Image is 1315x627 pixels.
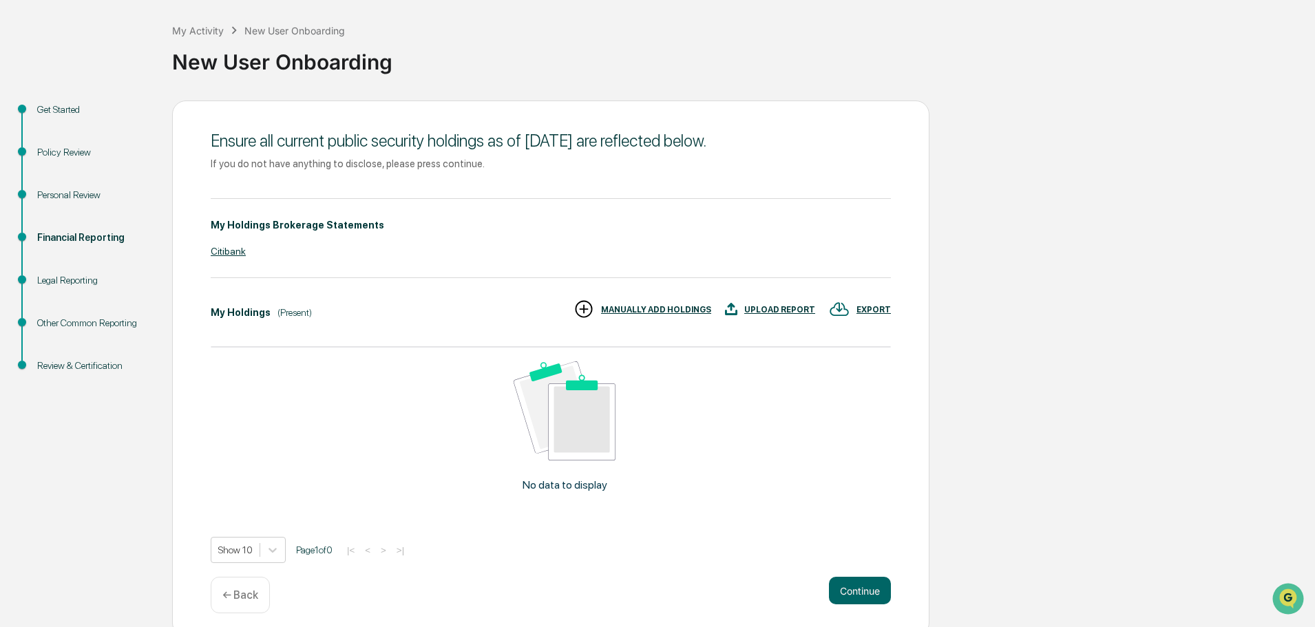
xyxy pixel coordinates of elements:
button: Continue [829,577,891,604]
a: 🔎Data Lookup [8,194,92,219]
div: Ensure all current public security holdings as of [DATE] are reflected below. [211,131,891,151]
div: Get Started [37,103,150,117]
button: > [377,544,390,556]
span: Preclearance [28,173,89,187]
div: Other Common Reporting [37,316,150,330]
div: 🔎 [14,201,25,212]
div: Policy Review [37,145,150,160]
img: No data [514,361,616,461]
span: Pylon [137,233,167,244]
div: EXPORT [856,305,891,315]
img: UPLOAD REPORT [725,299,737,319]
p: How can we help? [14,29,251,51]
div: Start new chat [47,105,226,119]
div: We're available if you need us! [47,119,174,130]
div: New User Onboarding [172,39,1308,74]
p: ← Back [222,588,258,602]
a: Powered byPylon [97,233,167,244]
span: Attestations [114,173,171,187]
button: >| [392,544,408,556]
a: 🖐️Preclearance [8,168,94,193]
button: Start new chat [234,109,251,126]
div: 🗄️ [100,175,111,186]
div: My Holdings [211,307,271,318]
div: 🖐️ [14,175,25,186]
span: Page 1 of 0 [296,544,333,555]
div: Review & Certification [37,359,150,373]
div: My Activity [172,25,224,36]
img: MANUALLY ADD HOLDINGS [574,299,594,319]
div: Personal Review [37,188,150,202]
button: < [361,544,375,556]
div: Legal Reporting [37,273,150,288]
a: 🗄️Attestations [94,168,176,193]
div: (Present) [277,307,312,318]
div: New User Onboarding [244,25,345,36]
p: No data to display [523,478,607,491]
div: Financial Reporting [37,231,150,245]
iframe: Open customer support [1271,582,1308,619]
div: If you do not have anything to disclose, please press continue. [211,158,891,169]
div: UPLOAD REPORT [744,305,815,315]
div: My Holdings Brokerage Statements [211,220,384,231]
img: 1746055101610-c473b297-6a78-478c-a979-82029cc54cd1 [14,105,39,130]
button: |< [343,544,359,556]
div: MANUALLY ADD HOLDINGS [601,305,711,315]
img: EXPORT [829,299,850,319]
div: Citibank [211,246,891,257]
span: Data Lookup [28,200,87,213]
